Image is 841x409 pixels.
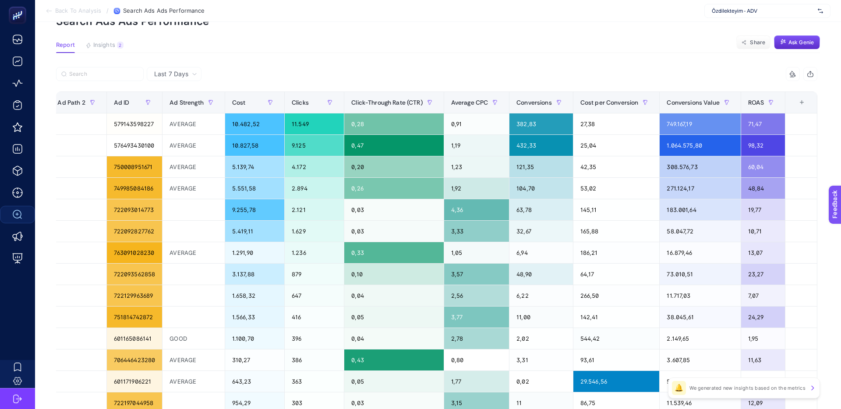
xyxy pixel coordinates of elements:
div: 16.879,46 [660,242,740,263]
div: 0,04 [344,285,443,306]
span: Ad ID [114,99,130,106]
div: 749.167,19 [660,113,740,134]
div: 647 [285,285,344,306]
div: 0,43 [344,349,443,370]
div: 25,04 [573,135,660,156]
span: Feedback [5,3,33,10]
div: 0,05 [344,371,443,392]
div: 1,23 [444,156,509,177]
div: 42,35 [573,156,660,177]
div: 2.121 [285,199,344,220]
div: 71,47 [741,113,785,134]
div: 48,84 [741,178,785,199]
span: Search Ads Ads Performance [123,7,205,14]
div: 1.236 [285,242,344,263]
div: 0,91 [444,113,509,134]
span: Insights [93,42,115,49]
div: AVERAGE [163,113,225,134]
div: 6,22 [509,285,573,306]
div: 9.125 [285,135,344,156]
div: 5.139,74 [225,156,284,177]
div: 93,61 [573,349,660,370]
div: 3,77 [444,307,509,328]
img: svg%3e [818,7,823,15]
div: 0,04 [344,328,443,349]
div: + [794,99,810,106]
span: Conversions Value [667,99,719,106]
div: 4,36 [444,199,509,220]
span: Cost [232,99,246,106]
div: 1.629 [285,221,344,242]
div: 142,41 [573,307,660,328]
span: Back To Analysis [55,7,101,14]
span: Clicks [292,99,309,106]
div: 27,38 [573,113,660,134]
div: 2.149,65 [660,328,740,349]
div: 19,77 [741,199,785,220]
div: 750008951671 [107,156,163,177]
span: ROAS [748,99,764,106]
div: 1.291,90 [225,242,284,263]
div: 🔔 [672,381,686,395]
span: Share [750,39,765,46]
div: 3,31 [509,349,573,370]
div: 382,83 [509,113,573,134]
div: 73.010,51 [660,264,740,285]
span: Cost per Conversion [580,99,639,106]
div: 308.576,73 [660,156,740,177]
div: 266,50 [573,285,660,306]
div: 576493430100 [107,135,163,156]
div: 0,09 [741,371,785,392]
div: 1.100,70 [225,328,284,349]
span: Ask Genie [788,39,814,46]
div: 722129963689 [107,285,163,306]
div: 186,21 [573,242,660,263]
div: 4.172 [285,156,344,177]
div: 1.064.575,80 [660,135,740,156]
span: Özdilekteyim - ADV [712,7,814,14]
div: 145,11 [573,199,660,220]
div: AVERAGE [163,135,225,156]
div: 2,78 [444,328,509,349]
div: 0,80 [444,349,509,370]
div: 32,67 [509,221,573,242]
div: 1,05 [444,242,509,263]
div: 3,57 [444,264,509,285]
div: 38.045,61 [660,307,740,328]
div: 396 [285,328,344,349]
div: 1,95 [741,328,785,349]
div: 7,07 [741,285,785,306]
span: / [106,7,109,14]
div: 2,02 [509,328,573,349]
div: 23,27 [741,264,785,285]
span: Average CPC [451,99,488,106]
span: Last 7 Days [154,70,188,78]
div: 0,28 [344,113,443,134]
div: AVERAGE [163,156,225,177]
div: 0,33 [344,242,443,263]
div: 29.546,56 [573,371,660,392]
div: AVERAGE [163,371,225,392]
div: 722092827762 [107,221,163,242]
div: 3,33 [444,221,509,242]
div: 879 [285,264,344,285]
div: 310,27 [225,349,284,370]
div: 3.137,88 [225,264,284,285]
div: 0,03 [344,199,443,220]
div: 1,19 [444,135,509,156]
div: 2 [117,42,124,49]
button: Share [736,35,770,49]
div: 11.549 [285,113,344,134]
div: 0,05 [344,307,443,328]
div: AVERAGE [163,178,225,199]
span: Report [56,42,75,49]
div: 0,20 [344,156,443,177]
div: 59,41 [660,371,740,392]
div: 5.551,58 [225,178,284,199]
input: Search [69,71,138,78]
div: 58.047,72 [660,221,740,242]
div: 10.827,58 [225,135,284,156]
div: 1.658,32 [225,285,284,306]
div: 11,63 [741,349,785,370]
div: 643,23 [225,371,284,392]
